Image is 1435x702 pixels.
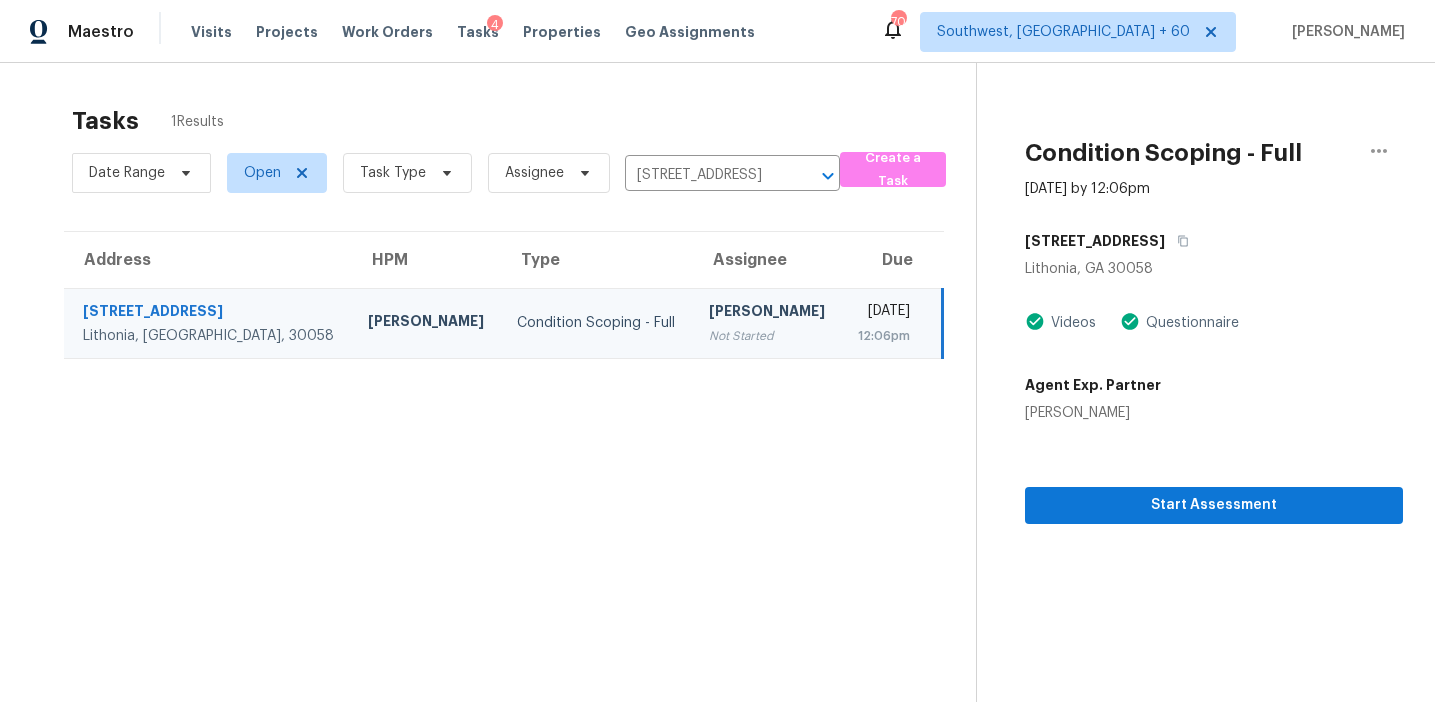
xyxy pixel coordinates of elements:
[625,160,784,191] input: Search by address
[523,22,601,42] span: Properties
[83,301,336,326] div: [STREET_ADDRESS]
[1025,403,1161,423] div: [PERSON_NAME]
[693,232,842,288] th: Assignee
[709,326,826,346] div: Not Started
[505,163,564,183] span: Assignee
[1025,179,1150,199] div: [DATE] by 12:06pm
[1140,313,1239,333] div: Questionnaire
[457,25,499,39] span: Tasks
[72,111,139,131] h2: Tasks
[1025,487,1403,524] button: Start Assessment
[1041,493,1387,518] span: Start Assessment
[1025,375,1161,395] h5: Agent Exp. Partner
[814,162,842,190] button: Open
[891,12,905,32] div: 708
[352,232,501,288] th: HPM
[517,313,676,333] div: Condition Scoping - Full
[191,22,232,42] span: Visits
[368,311,485,336] div: [PERSON_NAME]
[342,22,433,42] span: Work Orders
[487,15,503,35] div: 4
[171,112,224,132] span: 1 Results
[501,232,692,288] th: Type
[360,163,426,183] span: Task Type
[840,152,946,187] button: Create a Task
[709,301,826,326] div: [PERSON_NAME]
[1165,223,1192,259] button: Copy Address
[842,232,943,288] th: Due
[89,163,165,183] span: Date Range
[1025,143,1302,163] h2: Condition Scoping - Full
[1025,259,1403,279] div: Lithonia, GA 30058
[1025,231,1165,251] h5: [STREET_ADDRESS]
[1284,22,1405,42] span: [PERSON_NAME]
[1120,311,1140,332] img: Artifact Present Icon
[1045,313,1096,333] div: Videos
[83,326,336,346] div: Lithonia, [GEOGRAPHIC_DATA], 30058
[256,22,318,42] span: Projects
[858,326,911,346] div: 12:06pm
[937,22,1190,42] span: Southwest, [GEOGRAPHIC_DATA] + 60
[244,163,281,183] span: Open
[850,147,936,193] span: Create a Task
[68,22,134,42] span: Maestro
[64,232,352,288] th: Address
[625,22,755,42] span: Geo Assignments
[1025,311,1045,332] img: Artifact Present Icon
[858,301,911,326] div: [DATE]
